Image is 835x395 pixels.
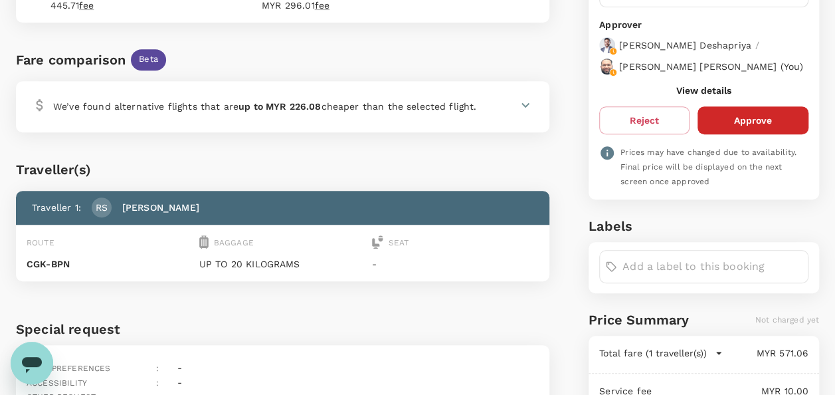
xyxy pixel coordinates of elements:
p: MYR 571.06 [723,346,808,360]
p: Total fare (1 traveller(s)) [599,346,707,360]
span: Prices may have changed due to availability. Final price will be displayed on the next screen onc... [620,148,796,186]
div: Fare comparison [16,49,126,70]
h6: Labels [589,215,819,237]
img: seat-icon [372,235,383,249]
p: [PERSON_NAME] [PERSON_NAME] ( You ) [619,60,803,73]
p: Traveller 1 : [32,201,81,214]
input: Add a label to this booking [622,256,802,277]
span: : [156,378,159,388]
span: : [156,364,159,373]
p: / [755,39,759,52]
p: RS [96,201,108,214]
p: We’ve found alternative flights that are cheaper than the selected flight. [53,100,476,113]
p: [PERSON_NAME] [122,201,199,214]
p: CGK - BPN [27,257,194,271]
span: Meal preferences [27,364,110,373]
h6: Special request [16,319,549,340]
span: Route [27,238,54,247]
h6: Price Summary [589,309,689,330]
p: UP TO 20 KILOGRAMS [199,257,367,271]
button: View details [676,85,731,96]
b: up to MYR 226.08 [238,101,321,112]
span: Beta [131,53,166,66]
img: avatar-67a5bcb800f47.png [599,37,615,53]
iframe: Button to launch messaging window [11,342,53,384]
p: Approver [599,18,808,32]
p: - [372,257,539,271]
div: - [172,370,182,390]
span: Baggage [214,238,254,247]
span: Seat [389,238,409,247]
div: Traveller(s) [16,159,549,180]
span: Accessibility [27,378,87,388]
div: - [172,356,182,376]
button: Total fare (1 traveller(s)) [599,346,723,360]
button: Approve [697,106,808,134]
span: Not charged yet [755,315,819,325]
p: [PERSON_NAME] Deshapriya [619,39,751,52]
img: baggage-icon [199,235,209,249]
button: Reject [599,106,690,134]
img: avatar-67b4218f54620.jpeg [599,59,615,74]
